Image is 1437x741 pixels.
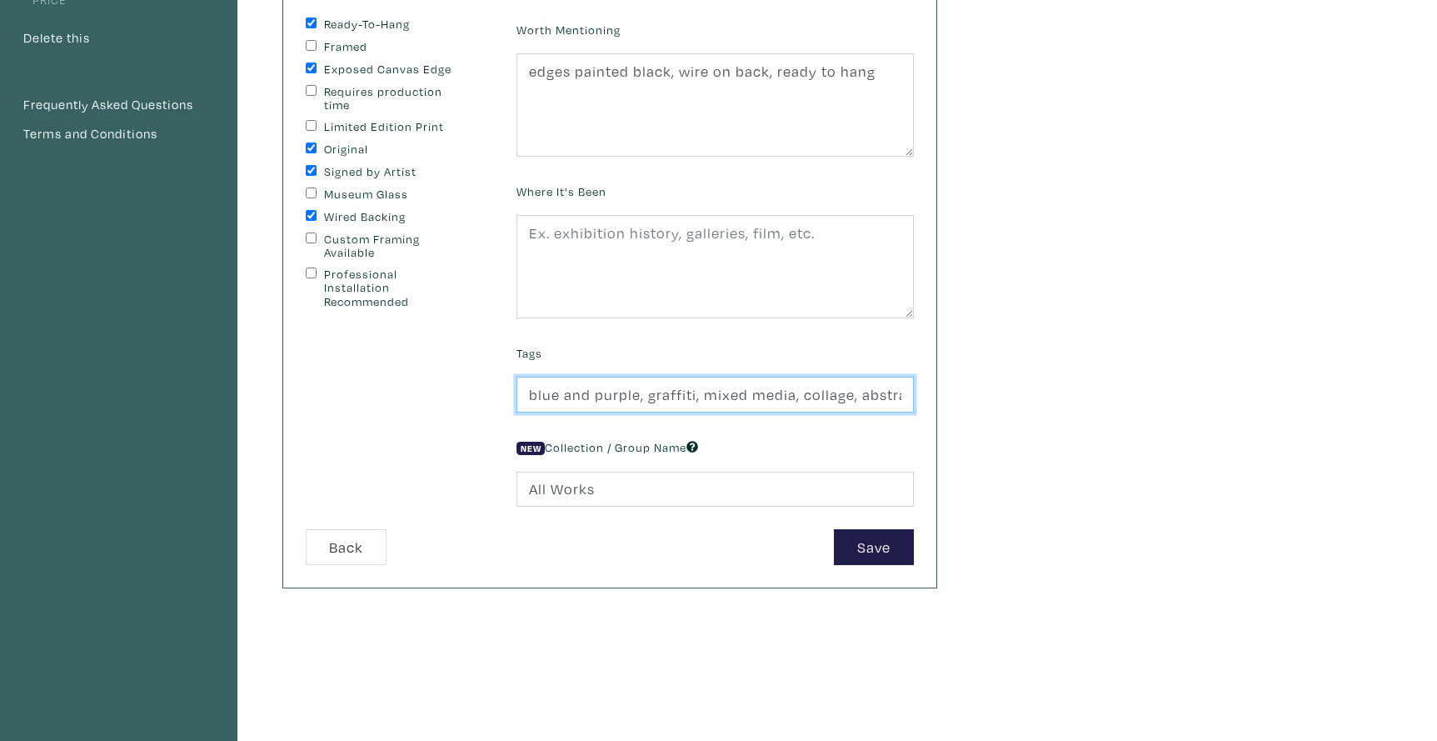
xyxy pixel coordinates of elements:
[324,210,463,224] label: Wired Backing
[324,188,463,202] label: Museum Glass
[324,268,463,309] label: Professional Installation Recommended
[516,183,606,201] label: Where It's Been
[516,472,914,508] input: Ex. 202X, Landscape Collection, etc.
[324,233,463,260] label: Custom Framing Available
[516,344,542,363] label: Tags
[324,63,463,77] label: Exposed Canvas Edge
[324,85,463,113] label: Requires production time
[516,21,621,39] label: Worth Mentioning
[22,94,215,116] a: Frequently Asked Questions
[324,40,463,54] label: Framed
[516,438,698,457] label: Collection / Group Name
[324,18,463,32] label: Ready-To-Hang
[834,529,914,565] button: Save
[324,143,463,157] label: Original
[516,442,545,455] span: New
[306,529,387,565] button: Back
[324,165,463,179] label: Signed by Artist
[516,377,914,413] input: Ex. abstracts, blue, minimalist, people, animals, bright, etc.
[22,28,91,49] button: Delete this
[324,120,463,134] label: Limited Edition Print
[22,123,215,145] a: Terms and Conditions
